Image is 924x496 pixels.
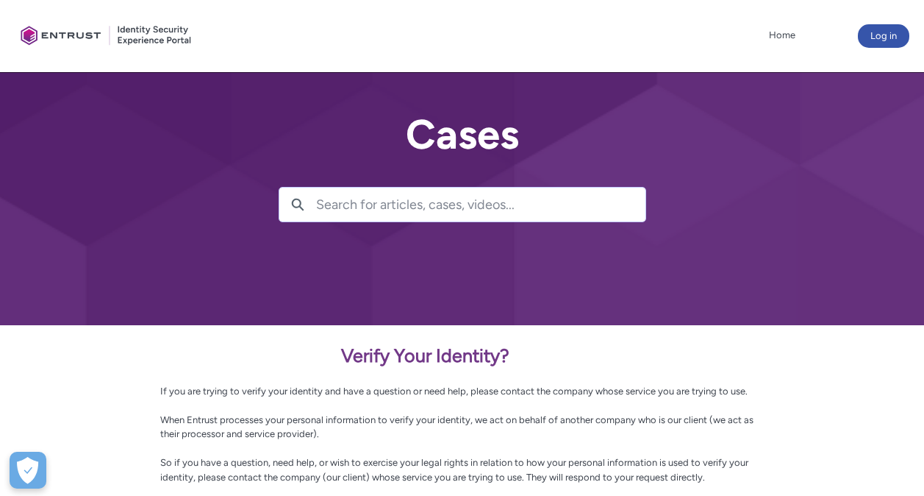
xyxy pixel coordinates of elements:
[160,342,764,370] p: Verify Your Identity?
[858,24,909,48] button: Log in
[279,188,316,222] button: Search
[10,452,46,489] button: Open Preferences
[316,188,645,222] input: Search for articles, cases, videos...
[765,24,799,46] a: Home
[10,452,46,489] div: Cookie Preferences
[279,112,646,157] h2: Cases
